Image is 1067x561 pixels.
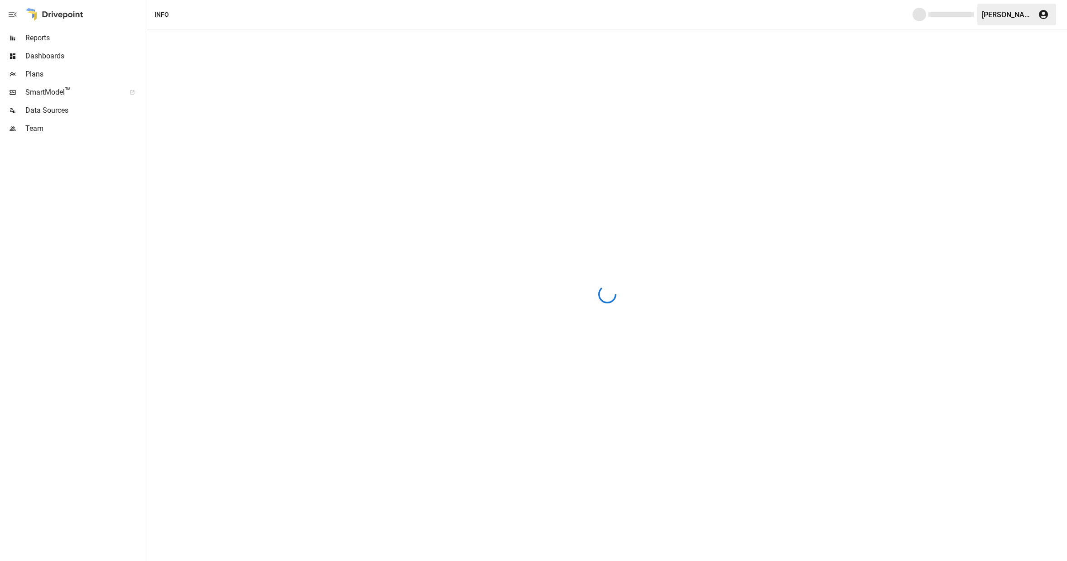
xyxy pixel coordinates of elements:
[25,33,145,43] span: Reports
[25,69,145,80] span: Plans
[25,123,145,134] span: Team
[25,105,145,116] span: Data Sources
[65,86,71,97] span: ™
[25,51,145,62] span: Dashboards
[982,10,1033,19] div: [PERSON_NAME]
[25,87,120,98] span: SmartModel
